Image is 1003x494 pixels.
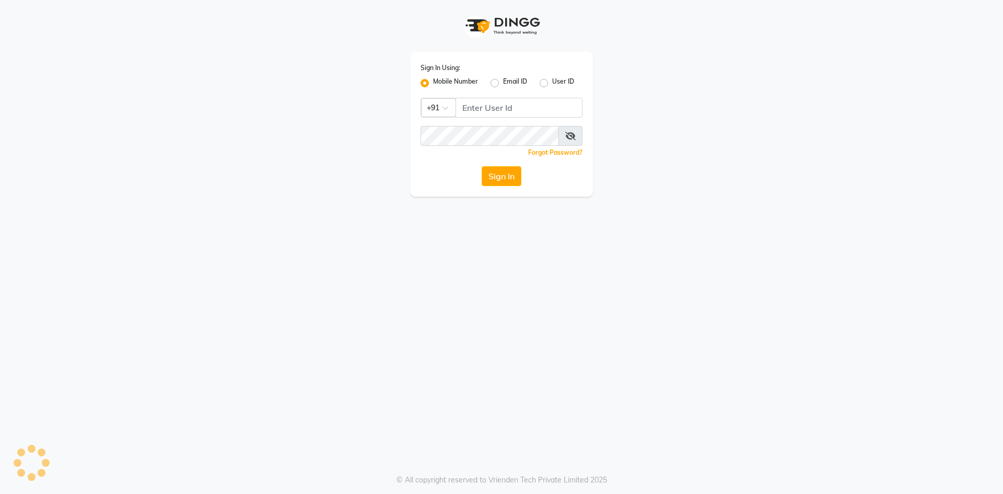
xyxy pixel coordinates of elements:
[421,63,460,73] label: Sign In Using:
[456,98,582,118] input: Username
[433,77,478,89] label: Mobile Number
[421,126,559,146] input: Username
[503,77,527,89] label: Email ID
[552,77,574,89] label: User ID
[528,148,582,156] a: Forgot Password?
[460,10,543,41] img: logo1.svg
[482,166,521,186] button: Sign In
